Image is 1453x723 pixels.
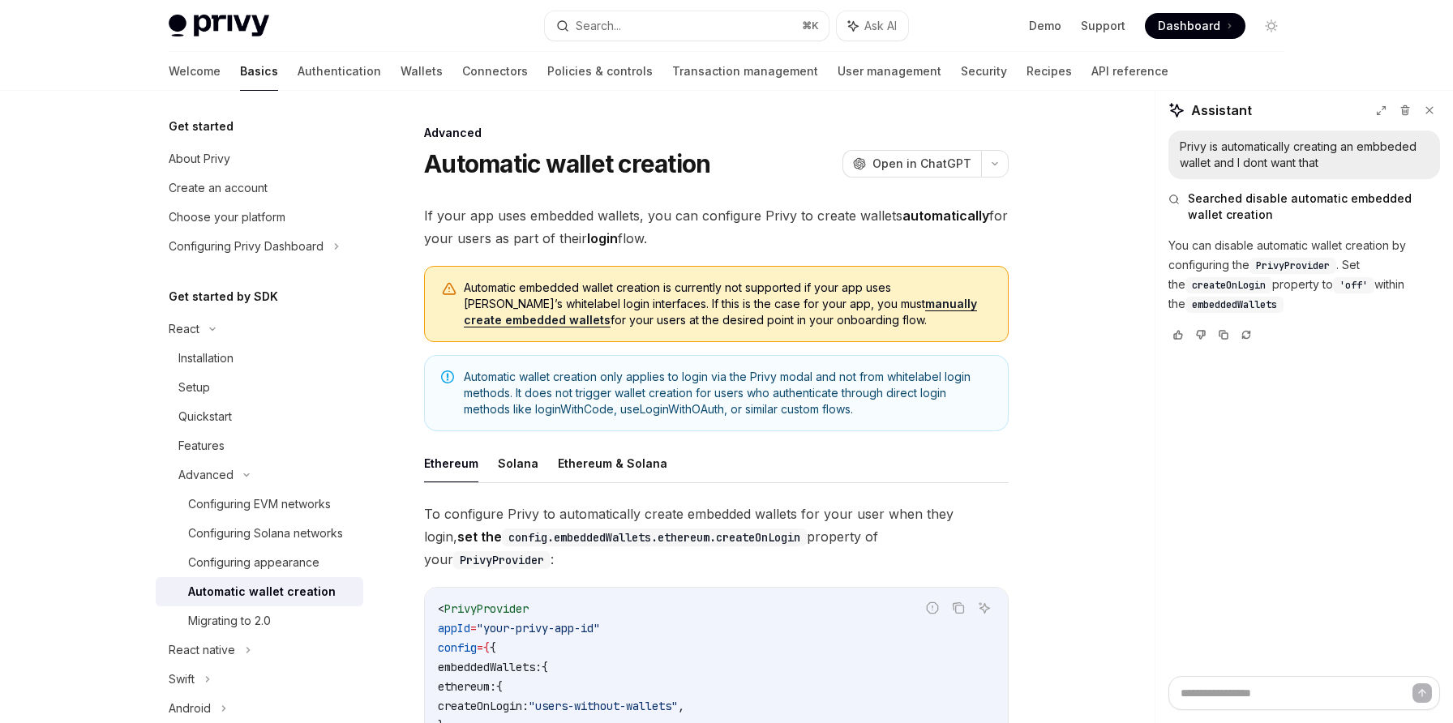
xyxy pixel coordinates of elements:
[558,444,667,482] button: Ethereum & Solana
[802,19,819,32] span: ⌘ K
[542,660,548,674] span: {
[961,52,1007,91] a: Security
[169,287,278,306] h5: Get started by SDK
[424,444,478,482] button: Ethereum
[240,52,278,91] a: Basics
[169,319,199,339] div: React
[872,156,971,172] span: Open in ChatGPT
[576,16,621,36] div: Search...
[169,149,230,169] div: About Privy
[169,207,285,227] div: Choose your platform
[502,528,807,546] code: config.embeddedWallets.ethereum.createOnLogin
[457,528,807,545] strong: set the
[1192,279,1266,292] span: createOnLogin
[424,503,1009,571] span: To configure Privy to automatically create embedded wallets for your user when they login, proper...
[837,11,908,41] button: Ask AI
[156,203,363,232] a: Choose your platform
[1258,13,1284,39] button: Toggle dark mode
[483,640,490,655] span: {
[498,444,538,482] button: Solana
[1188,190,1440,223] span: Searched disable automatic embedded wallet creation
[1091,52,1168,91] a: API reference
[922,597,943,618] button: Report incorrect code
[424,125,1009,141] div: Advanced
[188,553,319,572] div: Configuring appearance
[453,551,551,569] code: PrivyProvider
[169,670,195,689] div: Swift
[477,621,600,635] span: "your-privy-app-id"
[156,606,363,635] a: Migrating to 2.0
[438,679,496,694] span: ethereum:
[464,369,992,417] span: Automatic wallet creation only applies to login via the Privy modal and not from whitelabel login...
[156,402,363,431] a: Quickstart
[1191,101,1252,120] span: Assistant
[864,18,897,34] span: Ask AI
[169,117,234,136] h5: Get started
[1168,236,1440,314] p: You can disable automatic wallet creation by configuring the . Set the property to within the
[169,640,235,660] div: React native
[156,344,363,373] a: Installation
[1339,279,1368,292] span: 'off'
[156,548,363,577] a: Configuring appearance
[156,490,363,519] a: Configuring EVM networks
[1256,259,1330,272] span: PrivyProvider
[178,465,234,485] div: Advanced
[1145,13,1245,39] a: Dashboard
[178,378,210,397] div: Setup
[438,601,444,616] span: <
[156,577,363,606] a: Automatic wallet creation
[441,281,457,297] svg: Warning
[547,52,653,91] a: Policies & controls
[188,524,343,543] div: Configuring Solana networks
[188,582,336,601] div: Automatic wallet creation
[169,237,324,256] div: Configuring Privy Dashboard
[1081,18,1125,34] a: Support
[529,699,678,713] span: "users-without-wallets"
[1168,190,1440,223] button: Searched disable automatic embedded wallet creation
[188,611,271,631] div: Migrating to 2.0
[424,204,1009,250] span: If your app uses embedded wallets, you can configure Privy to create wallets for your users as pa...
[1158,18,1220,34] span: Dashboard
[1412,683,1432,703] button: Send message
[470,621,477,635] span: =
[477,640,483,655] span: =
[838,52,941,91] a: User management
[974,597,995,618] button: Ask AI
[678,699,684,713] span: ,
[178,436,225,456] div: Features
[156,519,363,548] a: Configuring Solana networks
[424,149,710,178] h1: Automatic wallet creation
[948,597,969,618] button: Copy the contents from the code block
[156,373,363,402] a: Setup
[1192,298,1277,311] span: embeddedWallets
[462,52,528,91] a: Connectors
[178,407,232,426] div: Quickstart
[490,640,496,655] span: {
[1027,52,1072,91] a: Recipes
[496,679,503,694] span: {
[438,660,542,674] span: embeddedWallets:
[1029,18,1061,34] a: Demo
[444,601,529,616] span: PrivyProvider
[902,207,989,224] strong: automatically
[672,52,818,91] a: Transaction management
[169,699,211,718] div: Android
[156,173,363,203] a: Create an account
[178,349,234,368] div: Installation
[464,280,992,328] span: Automatic embedded wallet creation is currently not supported if your app uses [PERSON_NAME]’s wh...
[441,370,454,383] svg: Note
[169,52,221,91] a: Welcome
[169,178,268,198] div: Create an account
[438,699,529,713] span: createOnLogin:
[438,640,477,655] span: config
[1180,139,1429,171] div: Privy is automatically creating an embbeded wallet and I dont want that
[298,52,381,91] a: Authentication
[545,11,829,41] button: Search...⌘K
[156,144,363,173] a: About Privy
[401,52,443,91] a: Wallets
[842,150,981,178] button: Open in ChatGPT
[188,494,331,514] div: Configuring EVM networks
[587,230,618,246] strong: login
[438,621,470,635] span: appId
[156,431,363,460] a: Features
